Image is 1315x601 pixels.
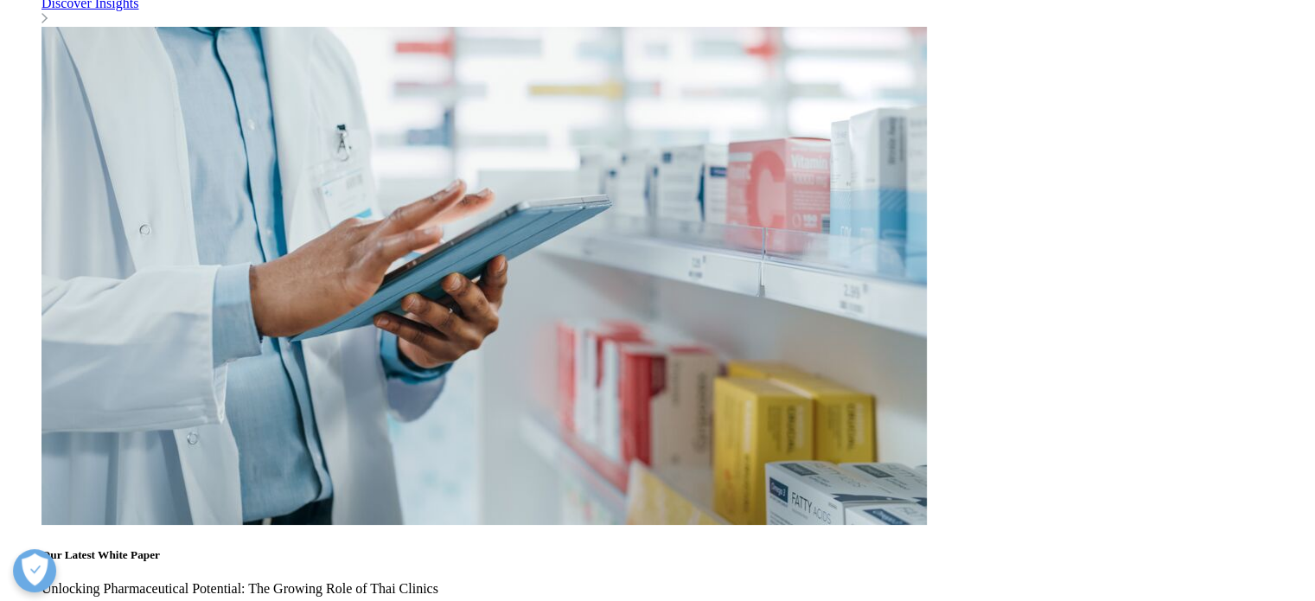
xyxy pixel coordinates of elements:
h5: Our Latest White Paper [41,548,1308,562]
button: Open Preferences [13,549,56,592]
p: Unlocking Pharmaceutical Potential: The Growing Role of Thai Clinics [41,581,1308,597]
img: 3004_pharmacist-focus-on-hands-with-tablet.jpg [41,27,927,525]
